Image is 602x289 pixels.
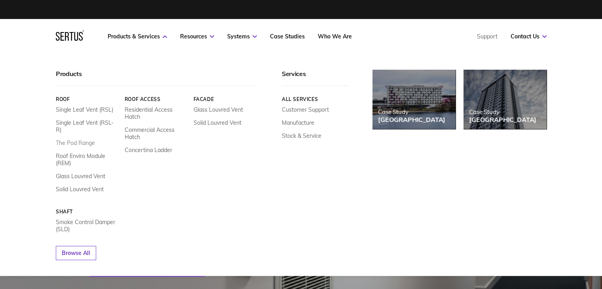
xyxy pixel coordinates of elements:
a: Residential Access Hatch [124,106,187,120]
a: Single Leaf Vent (RSL-R) [56,119,119,133]
div: Case Study [469,108,536,116]
a: Case Study[GEOGRAPHIC_DATA] [372,70,456,129]
a: All services [282,96,349,102]
a: Products & Services [108,33,167,40]
a: Glass Louvred Vent [193,106,243,113]
a: Glass Louvred Vent [56,173,105,180]
a: Support [477,33,498,40]
a: Smoke Control Damper (SLD) [56,219,119,233]
a: Solid Louvred Vent [56,186,104,193]
a: Contact Us [511,33,547,40]
div: Services [282,70,349,86]
a: Stock & Service [282,132,321,139]
div: Case Study [378,108,445,116]
a: Roof Enviro Module (REM) [56,152,119,167]
a: Who We Are [318,33,352,40]
div: Products [56,70,256,86]
a: Case Studies [270,33,305,40]
a: Solid Louvred Vent [193,119,241,126]
a: Resources [180,33,214,40]
div: [GEOGRAPHIC_DATA] [378,116,445,124]
div: [GEOGRAPHIC_DATA] [469,116,536,124]
a: The Pod Range [56,139,95,146]
a: Concertina Ladder [124,146,172,154]
a: Facade [193,96,256,102]
a: Case Study[GEOGRAPHIC_DATA] [463,70,547,129]
a: Customer Support [282,106,329,113]
a: Commercial Access Hatch [124,126,187,141]
a: Shaft [56,209,119,215]
a: Roof [56,96,119,102]
a: Roof Access [124,96,187,102]
a: Single Leaf Vent (RSL) [56,106,113,113]
a: Systems [227,33,257,40]
a: Manufacture [282,119,314,126]
a: Browse All [56,246,96,260]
